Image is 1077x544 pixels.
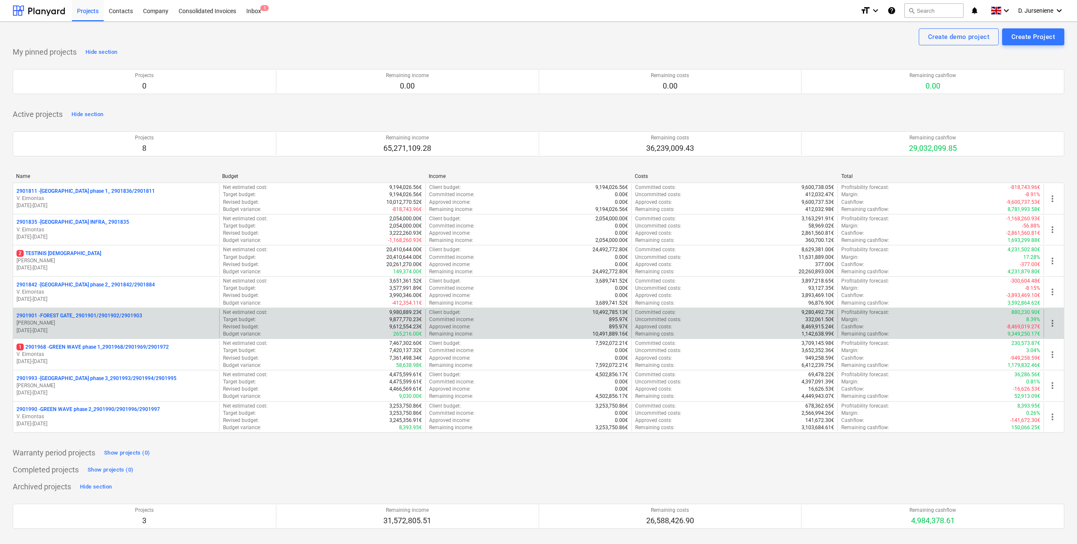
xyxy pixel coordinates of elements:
[223,215,267,222] p: Net estimated cost :
[635,300,675,307] p: Remaining costs :
[429,330,473,338] p: Remaining income :
[841,261,864,268] p: Cashflow :
[13,109,63,119] p: Active projects
[615,230,628,237] p: 0.00€
[635,268,675,275] p: Remaining costs :
[388,237,422,244] p: -1,168,260.93€
[17,233,216,241] p: [DATE] - [DATE]
[1054,6,1064,16] i: keyboard_arrow_down
[595,206,628,213] p: 9,194,026.56€
[635,330,675,338] p: Remaining costs :
[802,347,834,354] p: 3,652,352.36€
[887,6,896,16] i: Knowledge base
[17,281,155,289] p: 2901842 - [GEOGRAPHIC_DATA] phase 2_ 2901842/2901884
[841,246,889,253] p: Profitability forecast :
[1025,191,1040,198] p: -8.91%
[223,246,267,253] p: Net estimated cost :
[17,296,216,303] p: [DATE] - [DATE]
[841,268,889,275] p: Remaining cashflow :
[635,278,676,285] p: Committed costs :
[1035,503,1077,544] iframe: Chat Widget
[841,362,889,369] p: Remaining cashflow :
[595,278,628,285] p: 3,689,741.52€
[389,278,422,285] p: 3,651,361.52€
[429,316,474,323] p: Committed income :
[223,261,259,268] p: Revised budget :
[808,222,834,230] p: 58,969.02€
[17,195,216,202] p: V. Eimontas
[802,230,834,237] p: 2,861,560.81€
[615,347,628,354] p: 0.00€
[841,237,889,244] p: Remaining cashflow :
[615,254,628,261] p: 0.00€
[841,292,864,299] p: Cashflow :
[13,47,77,57] p: My pinned projects
[651,72,689,79] p: Remaining costs
[17,188,155,195] p: 2901811 - [GEOGRAPHIC_DATA] phase 1_ 2901836/2901811
[429,300,473,307] p: Remaining income :
[635,323,672,330] p: Approved costs :
[1047,194,1058,204] span: more_vert
[17,375,176,382] p: 2901993 - [GEOGRAPHIC_DATA] phase 3_2901993/2901994/2901995
[802,246,834,253] p: 8,629,381.00€
[429,246,461,253] p: Client budget :
[386,254,422,261] p: 20,410,644.00€
[615,292,628,299] p: 0.00€
[595,300,628,307] p: 3,689,741.52€
[841,278,889,285] p: Profitability forecast :
[1047,225,1058,235] span: more_vert
[635,261,672,268] p: Approved costs :
[635,309,676,316] p: Committed costs :
[635,184,676,191] p: Committed costs :
[83,45,119,59] button: Hide section
[841,355,864,362] p: Cashflow :
[429,230,471,237] p: Approved income :
[429,323,471,330] p: Approved income :
[1008,300,1040,307] p: 3,592,864.62€
[1008,268,1040,275] p: 4,231,879.80€
[592,330,628,338] p: 10,491,889.16€
[928,31,989,42] div: Create demo project
[429,184,461,191] p: Client budget :
[1002,28,1064,45] button: Create Project
[592,246,628,253] p: 24,492,772.80€
[841,206,889,213] p: Remaining cashflow :
[386,72,429,79] p: Remaining income
[841,330,889,338] p: Remaining cashflow :
[17,319,216,327] p: [PERSON_NAME]
[222,173,421,179] div: Budget
[815,261,834,268] p: 377.00€
[799,254,834,261] p: 11,631,889.00€
[1023,254,1040,261] p: 17.28%
[1006,215,1040,222] p: -1,168,260.93€
[1010,184,1040,191] p: -818,743.96€
[223,378,256,386] p: Target budget :
[223,278,267,285] p: Net estimated cost :
[1011,31,1055,42] div: Create Project
[808,300,834,307] p: 96,876.90€
[909,143,957,153] p: 29,032,099.85
[429,191,474,198] p: Committed income :
[635,215,676,222] p: Committed costs :
[805,206,834,213] p: 412,032.98€
[135,143,154,153] p: 8
[1006,292,1040,299] p: -3,893,469.10€
[386,81,429,91] p: 0.00
[223,230,259,237] p: Revised budget :
[17,264,216,272] p: [DATE] - [DATE]
[595,371,628,378] p: 4,502,856.17€
[609,323,628,330] p: 895.97€
[595,340,628,347] p: 7,592,072.21€
[1047,380,1058,391] span: more_vert
[17,406,216,427] div: 2901990 -GREEN WAVE phase 2_2901990/2901996/2901997V. Eimontas[DATE]-[DATE]
[841,371,889,378] p: Profitability forecast :
[1020,261,1040,268] p: -377.00€
[223,237,261,244] p: Budget variance :
[802,323,834,330] p: 8,469,915.24€
[635,362,675,369] p: Remaining costs :
[393,330,422,338] p: 265,216.00€
[635,206,675,213] p: Remaining costs :
[1010,355,1040,362] p: -949,258.59€
[17,250,24,257] span: 2
[870,6,881,16] i: keyboard_arrow_down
